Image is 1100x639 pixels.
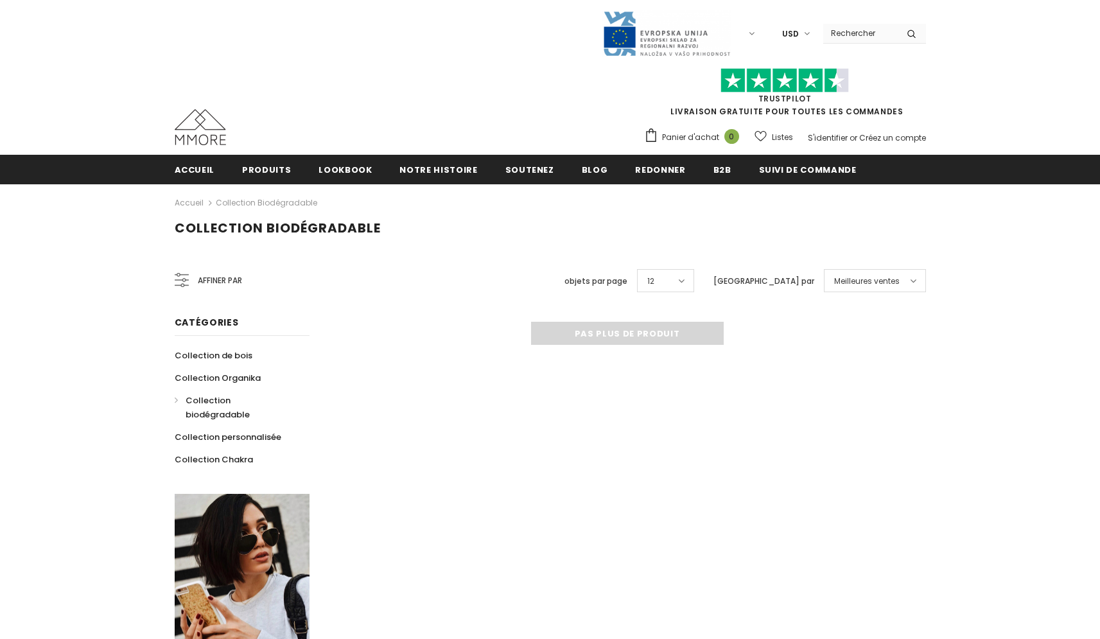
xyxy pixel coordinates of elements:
[198,274,242,288] span: Affiner par
[720,68,849,93] img: Faites confiance aux étoiles pilotes
[319,164,372,176] span: Lookbook
[834,275,900,288] span: Meilleures ventes
[635,164,685,176] span: Redonner
[850,132,857,143] span: or
[175,448,253,471] a: Collection Chakra
[644,74,926,117] span: LIVRAISON GRATUITE POUR TOUTES LES COMMANDES
[808,132,848,143] a: S'identifier
[175,372,261,384] span: Collection Organika
[644,128,746,147] a: Panier d'achat 0
[175,219,381,237] span: Collection biodégradable
[175,426,281,448] a: Collection personnalisée
[319,155,372,184] a: Lookbook
[713,155,731,184] a: B2B
[216,197,317,208] a: Collection biodégradable
[662,131,719,144] span: Panier d'achat
[823,24,897,42] input: Search Site
[175,367,261,389] a: Collection Organika
[175,155,215,184] a: Accueil
[582,164,608,176] span: Blog
[175,453,253,466] span: Collection Chakra
[175,195,204,211] a: Accueil
[602,28,731,39] a: Javni Razpis
[582,155,608,184] a: Blog
[505,164,554,176] span: soutenez
[602,10,731,57] img: Javni Razpis
[505,155,554,184] a: soutenez
[399,155,477,184] a: Notre histoire
[175,389,295,426] a: Collection biodégradable
[242,164,291,176] span: Produits
[713,275,814,288] label: [GEOGRAPHIC_DATA] par
[175,109,226,145] img: Cas MMORE
[759,164,857,176] span: Suivi de commande
[175,344,252,367] a: Collection de bois
[175,316,239,329] span: Catégories
[758,93,812,104] a: TrustPilot
[242,155,291,184] a: Produits
[724,129,739,144] span: 0
[175,349,252,362] span: Collection de bois
[772,131,793,144] span: Listes
[713,164,731,176] span: B2B
[782,28,799,40] span: USD
[399,164,477,176] span: Notre histoire
[755,126,793,148] a: Listes
[759,155,857,184] a: Suivi de commande
[186,394,250,421] span: Collection biodégradable
[175,431,281,443] span: Collection personnalisée
[175,164,215,176] span: Accueil
[647,275,654,288] span: 12
[564,275,627,288] label: objets par page
[859,132,926,143] a: Créez un compte
[635,155,685,184] a: Redonner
